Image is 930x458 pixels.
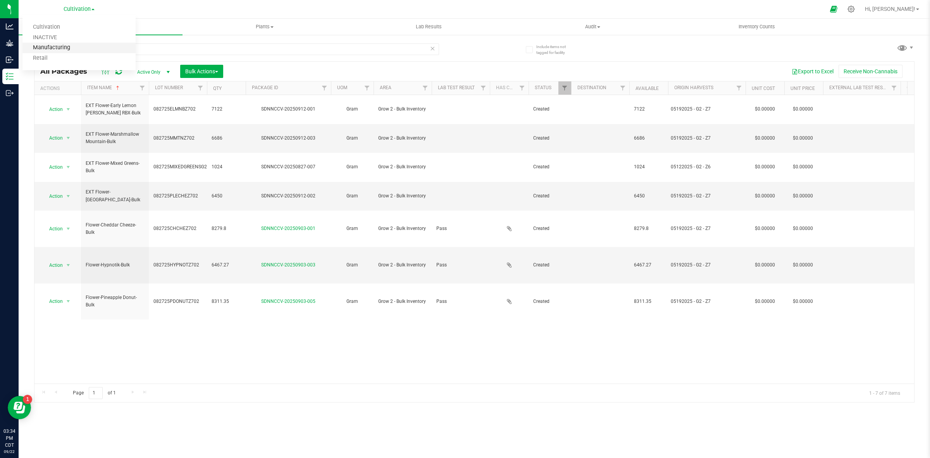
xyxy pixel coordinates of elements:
a: Package ID [252,85,278,90]
button: Receive Non-Cannabis [839,65,902,78]
div: SDNNCCV-20250912-002 [245,192,332,200]
td: $0.00000 [746,124,784,153]
span: 7122 [634,105,663,113]
a: Filter [194,81,207,95]
span: Grow 2 - Bulk Inventory [378,135,427,142]
span: Gram [336,225,369,232]
a: Item Name [87,85,121,90]
span: Hi, [PERSON_NAME]! [865,6,915,12]
span: EXT Flower-Marshmallow Mountain-Bulk [86,131,144,145]
span: $0.00000 [789,161,817,173]
div: Value 1: 05192025 - G2 - Z7 [671,192,743,200]
a: Retail [22,53,136,64]
td: $0.00000 [746,247,784,283]
a: Order Id [907,85,927,90]
span: 082725MIXEDGREENSG2 [153,163,207,171]
input: 1 [89,387,103,399]
span: 6467.27 [212,261,241,269]
span: Grow 2 - Bulk Inventory [378,261,427,269]
span: Grow 2 - Bulk Inventory [378,192,427,200]
span: Created [533,135,567,142]
inline-svg: Analytics [6,22,14,30]
div: SDNNCCV-20250912-003 [245,135,332,142]
td: $0.00000 [746,211,784,247]
td: $0.00000 [746,153,784,182]
span: 082725PDONUTZ702 [153,298,202,305]
a: Audit [511,19,675,35]
span: All Packages [40,67,95,76]
span: Bulk Actions [185,68,218,74]
a: SDNNCCV-20250903-005 [261,299,315,304]
span: $0.00000 [789,296,817,307]
span: Cultivation [64,6,91,12]
span: Page of 1 [66,387,122,399]
div: Value 1: 05192025 - G2 - Z7 [671,298,743,305]
span: Created [533,192,567,200]
a: SDNNCCV-20250903-001 [261,226,315,231]
span: Grow 2 - Bulk Inventory [378,163,427,171]
span: 8279.8 [212,225,241,232]
a: Area [380,85,391,90]
div: Actions [40,86,78,91]
span: 6450 [212,192,241,200]
th: Has COA [490,81,529,95]
p: 09/22 [3,449,15,455]
iframe: Resource center unread badge [23,395,32,404]
span: 8311.35 [634,298,663,305]
span: Gram [336,261,369,269]
span: Created [533,261,567,269]
span: $0.00000 [789,104,817,115]
span: Grow 2 - Bulk Inventory [378,298,427,305]
span: Inventory [19,23,183,30]
span: EXT Flower-Mixed Greens-Bulk [86,160,144,175]
a: Unit Price [790,86,815,91]
span: select [64,223,73,234]
a: Qty [213,86,222,91]
a: Filter [733,81,746,95]
inline-svg: Outbound [6,89,14,97]
span: Include items not tagged for facility [536,44,575,55]
a: INACTIVE [22,33,136,43]
inline-svg: Inventory [6,73,14,80]
div: SDNNCCV-20250912-001 [245,105,332,113]
span: Action [42,260,63,271]
a: Status [535,85,551,90]
span: $0.00000 [789,259,817,271]
iframe: Resource center [8,396,31,419]
a: Inventory Counts [675,19,839,35]
a: SDNNCCV-20250903-003 [261,262,315,268]
a: Lab Test Result [438,85,475,90]
span: $0.00000 [789,223,817,234]
span: select [64,133,73,143]
span: 6686 [634,135,663,142]
span: Pass [436,261,485,269]
span: 6450 [634,192,663,200]
a: UOM [337,85,347,90]
span: Flower-Hypnotik-Bulk [86,261,144,269]
span: Gram [336,135,369,142]
a: Available [635,86,659,91]
a: Filter [318,81,331,95]
span: Gram [336,163,369,171]
span: $0.00000 [789,190,817,202]
a: Lab Results [347,19,511,35]
span: select [64,191,73,202]
a: Plants [183,19,346,35]
a: Filter [361,81,374,95]
td: $0.00000 [746,283,784,320]
a: Destination [577,85,606,90]
span: 1 - 7 of 7 items [863,387,906,399]
span: select [64,162,73,173]
span: Grow 2 - Bulk Inventory [378,105,427,113]
a: Lot Number [155,85,183,90]
p: 03:34 PM CDT [3,428,15,449]
span: Created [533,298,567,305]
a: Unit Cost [752,86,775,91]
span: 082725PLECHEZ702 [153,192,202,200]
span: Action [42,223,63,234]
span: Plants [183,23,346,30]
span: 7122 [212,105,241,113]
span: Action [42,162,63,173]
a: Filter [477,81,490,95]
